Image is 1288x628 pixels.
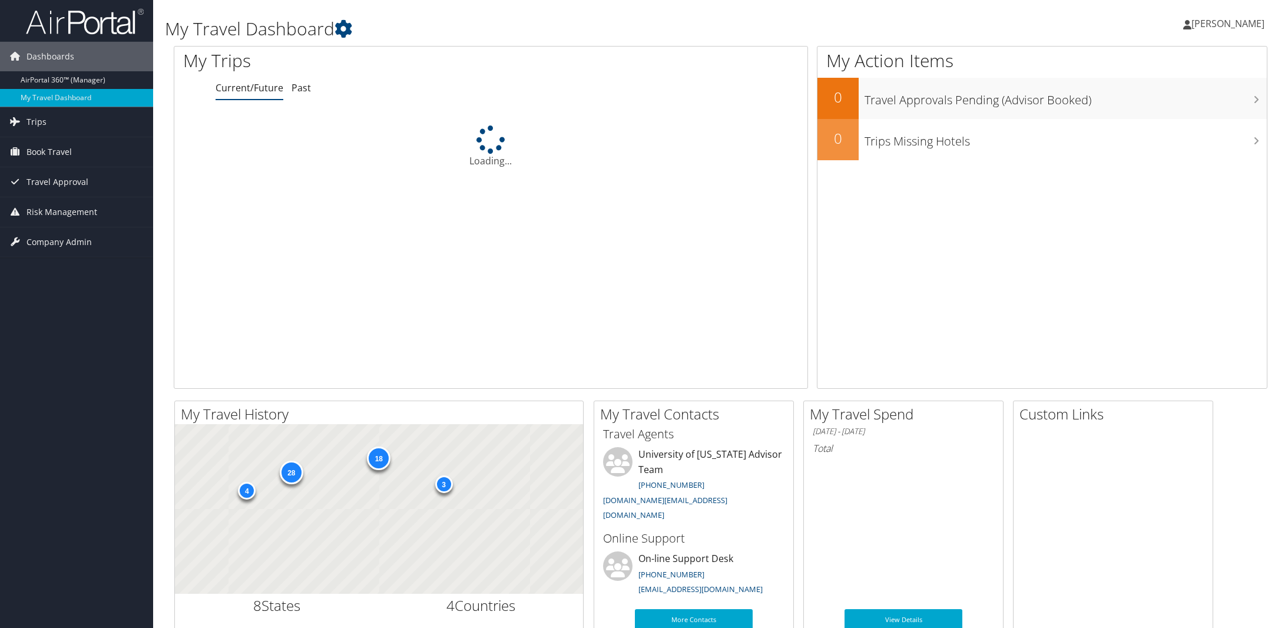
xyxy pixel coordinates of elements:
h2: States [184,596,370,616]
span: 8 [253,596,261,615]
span: Company Admin [27,227,92,257]
h1: My Travel Dashboard [165,16,906,41]
a: 0Travel Approvals Pending (Advisor Booked) [817,78,1267,119]
span: 4 [446,596,455,615]
div: 18 [367,447,390,470]
span: [PERSON_NAME] [1191,17,1264,30]
h3: Trips Missing Hotels [865,127,1267,150]
li: University of [US_STATE] Advisor Team [597,447,790,525]
h1: My Trips [183,48,535,73]
a: [DOMAIN_NAME][EMAIL_ADDRESS][DOMAIN_NAME] [603,495,727,521]
h3: Travel Agents [603,426,784,442]
h3: Travel Approvals Pending (Advisor Booked) [865,86,1267,108]
div: Loading... [174,125,807,168]
h6: [DATE] - [DATE] [813,426,994,437]
a: [EMAIL_ADDRESS][DOMAIN_NAME] [638,584,763,594]
h3: Online Support [603,530,784,547]
a: Current/Future [216,81,283,94]
h2: 0 [817,87,859,107]
a: 0Trips Missing Hotels [817,119,1267,160]
h2: My Travel Spend [810,404,1003,424]
span: Dashboards [27,42,74,71]
li: On-line Support Desk [597,551,790,600]
div: 4 [238,482,256,500]
h2: My Travel Contacts [600,404,793,424]
a: Past [292,81,311,94]
div: 3 [435,475,452,493]
span: Trips [27,107,47,137]
h2: 0 [817,128,859,148]
a: [PERSON_NAME] [1183,6,1276,41]
span: Travel Approval [27,167,88,197]
h1: My Action Items [817,48,1267,73]
h2: Countries [388,596,575,616]
h2: Custom Links [1019,404,1213,424]
a: [PHONE_NUMBER] [638,569,704,580]
img: airportal-logo.png [26,8,144,35]
div: 28 [279,461,303,484]
a: [PHONE_NUMBER] [638,480,704,490]
h6: Total [813,442,994,455]
span: Risk Management [27,197,97,227]
span: Book Travel [27,137,72,167]
h2: My Travel History [181,404,583,424]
